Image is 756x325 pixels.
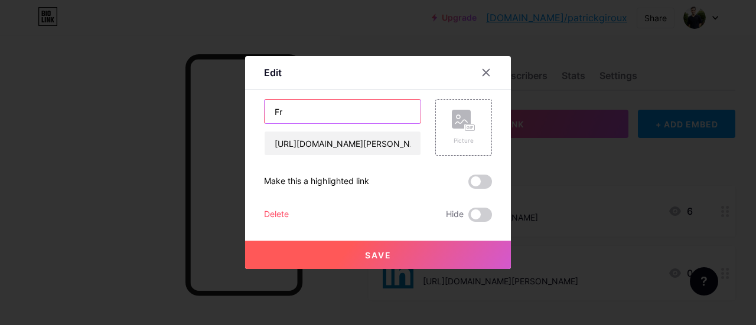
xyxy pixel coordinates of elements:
div: Edit [264,65,282,80]
input: Title [265,100,421,123]
span: Save [365,250,392,260]
button: Save [245,241,511,269]
input: URL [265,132,421,155]
div: Picture [452,136,475,145]
span: Hide [446,208,464,222]
div: Make this a highlighted link [264,175,369,189]
div: Delete [264,208,289,222]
